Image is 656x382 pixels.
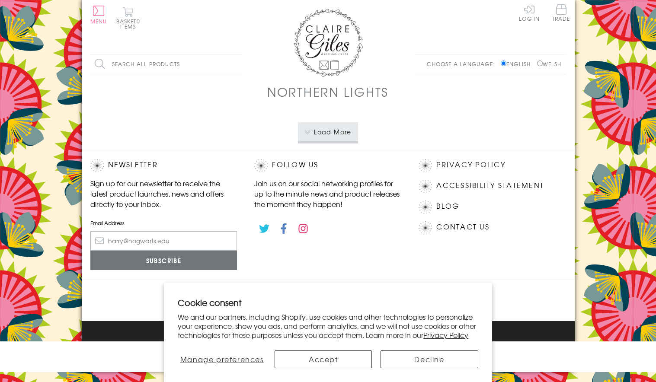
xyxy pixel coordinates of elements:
[254,178,401,209] p: Join us on our social networking profiles for up to the minute news and product releases the mome...
[90,178,237,209] p: Sign up for our newsletter to receive the latest product launches, news and offers directly to yo...
[90,231,237,251] input: harry@hogwarts.edu
[178,312,478,339] p: We and our partners, including Shopify, use cookies and other technologies to personalize your ex...
[180,354,264,364] span: Manage preferences
[427,60,499,68] p: Choose a language:
[116,7,140,29] button: Basket0 items
[120,17,140,30] span: 0 items
[275,350,372,368] button: Accept
[501,60,535,68] label: English
[423,330,468,340] a: Privacy Policy
[436,201,459,212] a: Blog
[90,219,237,227] label: Email Address
[90,159,237,172] h2: Newsletter
[90,54,242,74] input: Search all products
[90,6,107,24] button: Menu
[436,159,505,171] a: Privacy Policy
[552,4,570,23] a: Trade
[298,122,358,141] button: Load More
[233,54,242,74] input: Search
[294,9,363,77] img: Claire Giles Greetings Cards
[254,159,401,172] h2: Follow Us
[537,60,543,66] input: Welsh
[90,17,107,25] span: Menu
[519,4,540,21] a: Log In
[178,296,478,309] h2: Cookie consent
[537,60,562,68] label: Welsh
[178,350,266,368] button: Manage preferences
[552,4,570,21] span: Trade
[501,60,506,66] input: English
[267,83,389,101] h1: Northern Lights
[436,221,489,233] a: Contact Us
[436,180,544,191] a: Accessibility Statement
[90,251,237,270] input: Subscribe
[381,350,478,368] button: Decline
